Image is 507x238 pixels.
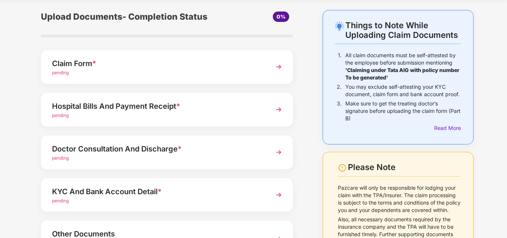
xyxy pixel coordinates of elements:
[345,83,461,98] p: You may exclude self-attesting your KYC document, claim form and bank account proof.
[52,113,69,118] span: pending
[272,146,285,159] img: svg+xml;base64,PHN2ZyBpZD0iTmV4dCIgeG1sbnM9Imh0dHA6Ly93d3cudzMub3JnLzIwMDAvc3ZnIiB3aWR0aD0iMzYiIG...
[345,52,461,81] p: All claim documents must be self-attested by the employee before submission mentioning
[272,103,285,116] img: svg+xml;base64,PHN2ZyBpZD0iTmV4dCIgeG1sbnM9Imh0dHA6Ly93d3cudzMub3JnLzIwMDAvc3ZnIiB3aWR0aD0iMzYiIG...
[345,100,461,122] p: Make sure to get the treating doctor’s signature before uploading the claim form (Part B)
[338,184,461,214] p: Pazcare will only be responsible for lodging your claim with the TPA/Insurer. The claim processin...
[52,186,262,198] div: KYC And Bank Account Detail
[345,20,461,40] div: Things to Note While Uploading Claim Documents
[52,58,262,69] div: Claim Form
[41,10,209,23] div: Upload Documents- Completion Status
[52,198,69,203] span: pending
[52,100,262,112] div: Hospital Bills And Payment Receipt
[434,124,461,132] div: Read More
[348,162,461,172] div: Please Note
[277,13,285,20] span: 0%
[337,100,342,122] p: 3.
[52,70,69,75] span: pending
[52,143,262,155] div: Doctor Consultation And Discharge
[272,60,285,74] img: svg+xml;base64,PHN2ZyBpZD0iTmV4dCIgeG1sbnM9Imh0dHA6Ly93d3cudzMub3JnLzIwMDAvc3ZnIiB3aWR0aD0iMzYiIG...
[335,22,344,30] img: svg+xml;base64,PHN2ZyB4bWxucz0iaHR0cDovL3d3dy53My5vcmcvMjAwMC9zdmciIHdpZHRoPSIyNC4wOTMiIGhlaWdodD...
[337,83,342,98] p: 2.
[338,163,347,172] img: svg+xml;base64,PHN2ZyBpZD0iV2FybmluZ18tXzI0eDI0IiBkYXRhLW5hbWU9Ildhcm5pbmcgLSAyNHgyNCIgeG1sbnM9Im...
[52,155,69,161] span: pending
[338,52,342,81] p: 1.
[345,67,459,81] b: 'Claiming under Tata AIG with policy number To be generated'
[272,188,285,202] img: svg+xml;base64,PHN2ZyBpZD0iTmV4dCIgeG1sbnM9Imh0dHA6Ly93d3cudzMub3JnLzIwMDAvc3ZnIiB3aWR0aD0iMzYiIG...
